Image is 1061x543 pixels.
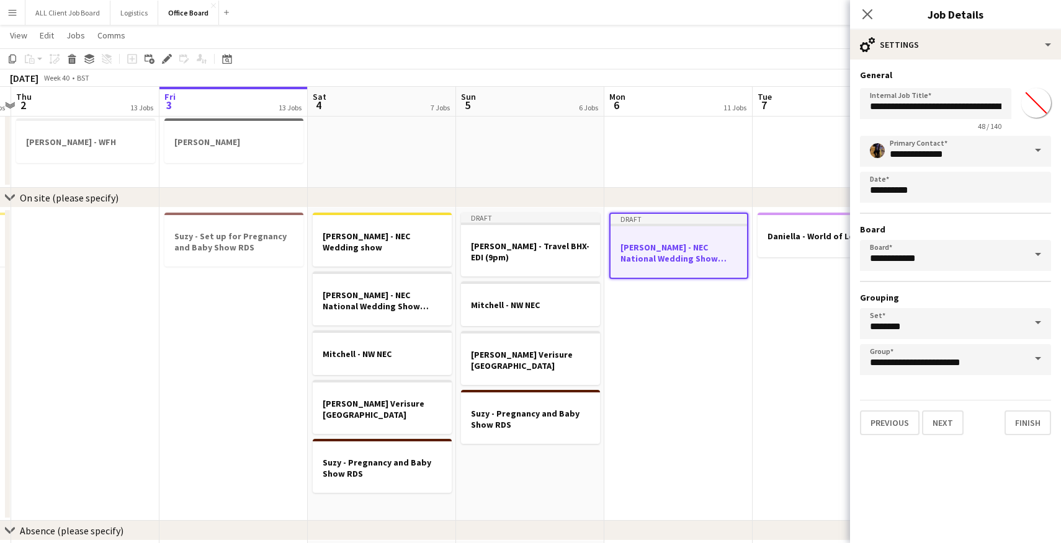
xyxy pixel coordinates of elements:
div: On site (please specify) [20,192,119,204]
button: Next [922,410,964,435]
app-job-card: Suzy - Set up for Pregnancy and Baby Show RDS [164,213,303,267]
app-job-card: Daniella - World of Learning [758,213,897,257]
div: 7 Jobs [431,103,450,112]
app-job-card: Suzy - Pregnancy and Baby Show RDS [461,390,600,444]
a: Edit [35,27,59,43]
app-job-card: Draft[PERSON_NAME] - Travel BHX-EDI (9pm) [461,213,600,276]
app-job-card: Draft[PERSON_NAME] - NEC National Wedding Show (Naked Wines) [609,213,748,279]
div: 13 Jobs [279,103,302,112]
a: View [5,27,32,43]
div: [DATE] [10,72,38,84]
h3: General [860,69,1051,81]
div: BST [77,73,89,82]
div: Draft [611,214,747,224]
button: Finish [1005,410,1051,435]
button: ALL Client Job Board [25,1,110,25]
h3: [PERSON_NAME] - WFH [16,136,155,148]
app-job-card: [PERSON_NAME] Verisure [GEOGRAPHIC_DATA] [461,331,600,385]
h3: [PERSON_NAME] - NEC Wedding show [313,231,452,253]
span: 7 [756,98,772,112]
span: 4 [311,98,326,112]
span: Edit [40,30,54,41]
h3: [PERSON_NAME] [164,136,303,148]
div: Draft [461,213,600,223]
button: Office Board [158,1,219,25]
span: Week 40 [41,73,72,82]
h3: [PERSON_NAME] Verisure [GEOGRAPHIC_DATA] [313,398,452,420]
span: 3 [163,98,176,112]
h3: Suzy - Pregnancy and Baby Show RDS [313,457,452,479]
h3: Grouping [860,292,1051,303]
a: Jobs [61,27,90,43]
h3: Mitchell - NW NEC [461,299,600,311]
app-job-card: [PERSON_NAME] - NEC Wedding show [313,213,452,267]
h3: Daniella - World of Learning [758,231,897,242]
span: 5 [459,98,476,112]
h3: [PERSON_NAME] - NEC National Wedding Show (Naked Wines) [611,242,747,264]
div: 11 Jobs [723,103,746,112]
h3: [PERSON_NAME] Verisure [GEOGRAPHIC_DATA] [461,349,600,371]
div: Absence (please specify) [20,524,123,537]
h3: Job Details [850,6,1061,22]
button: Previous [860,410,920,435]
app-job-card: [PERSON_NAME] [164,118,303,163]
span: Sun [461,91,476,102]
span: Mon [609,91,625,102]
div: 13 Jobs [130,103,153,112]
h3: Board [860,224,1051,235]
div: Settings [850,30,1061,60]
span: 48 / 140 [968,121,1011,131]
app-job-card: [PERSON_NAME] - NEC National Wedding Show (Naked Wines) [313,271,452,325]
a: Comms [92,27,130,43]
h3: Suzy - Pregnancy and Baby Show RDS [461,408,600,430]
app-job-card: Suzy - Pregnancy and Baby Show RDS [313,439,452,493]
h3: Suzy - Set up for Pregnancy and Baby Show RDS [164,231,303,253]
div: 6 Jobs [579,103,598,112]
span: 6 [607,98,625,112]
button: Logistics [110,1,158,25]
app-job-card: [PERSON_NAME] Verisure [GEOGRAPHIC_DATA] [313,380,452,434]
h3: [PERSON_NAME] - Travel BHX-EDI (9pm) [461,241,600,263]
h3: Mitchell - NW NEC [313,348,452,360]
app-job-card: Mitchell - NW NEC [313,330,452,375]
app-job-card: [PERSON_NAME] - WFH [16,118,155,163]
span: Sat [313,91,326,102]
span: Comms [97,30,125,41]
span: Fri [164,91,176,102]
h3: [PERSON_NAME] - NEC National Wedding Show (Naked Wines) [313,289,452,312]
span: Tue [758,91,772,102]
span: Thu [16,91,32,102]
app-job-card: Mitchell - NW NEC [461,281,600,326]
span: 2 [14,98,32,112]
span: Jobs [66,30,85,41]
span: View [10,30,27,41]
